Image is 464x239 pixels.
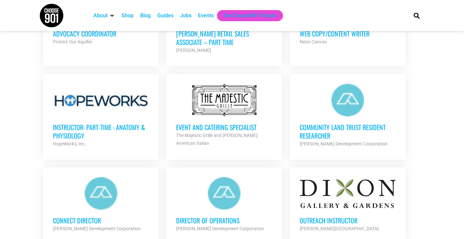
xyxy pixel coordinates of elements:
strong: [PERSON_NAME] Development Corporation [176,226,264,231]
a: About [93,12,108,20]
strong: Neon Canvas [300,39,327,44]
h3: Advocacy Coordinator [53,29,149,38]
strong: [PERSON_NAME] Development Corporation [53,226,141,231]
h3: Director of Operations [176,216,272,225]
a: Get Choose901 Emails [224,12,276,20]
strong: [PERSON_NAME] Development Corporation [300,141,388,146]
a: Shop [122,12,134,20]
a: Event and Catering Specialist The Majestic Grille and [PERSON_NAME] American Italian [166,74,282,157]
div: Search [411,10,422,21]
a: Community Land Trust Resident Researcher [PERSON_NAME] Development Corporation [290,74,406,157]
nav: Main nav [90,10,403,21]
h3: Connect Director [53,216,149,225]
a: Events [198,12,214,20]
a: Instructor: Part-Time : Anatomy & Physiology HopeWorks, Inc. [43,74,159,157]
a: Guides [157,12,174,20]
strong: HopeWorks, Inc. [53,141,86,146]
div: About [90,10,118,21]
h3: Community Land Trust Resident Researcher [300,123,396,140]
h3: Event and Catering Specialist [176,123,272,131]
strong: Protect Our Aquifer [53,39,92,44]
strong: The Majestic Grille and [PERSON_NAME] American Italian [176,133,257,146]
a: Blog [140,12,151,20]
h3: [PERSON_NAME] Retail Sales Associate – Part Time [176,29,272,46]
strong: [PERSON_NAME][GEOGRAPHIC_DATA] [300,226,379,231]
h3: Instructor: Part-Time : Anatomy & Physiology [53,123,149,140]
a: Jobs [180,12,191,20]
h3: Outreach Instructor [300,216,396,225]
strong: [PERSON_NAME] [176,48,211,53]
h3: Web Copy/Content Writer [300,29,396,38]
